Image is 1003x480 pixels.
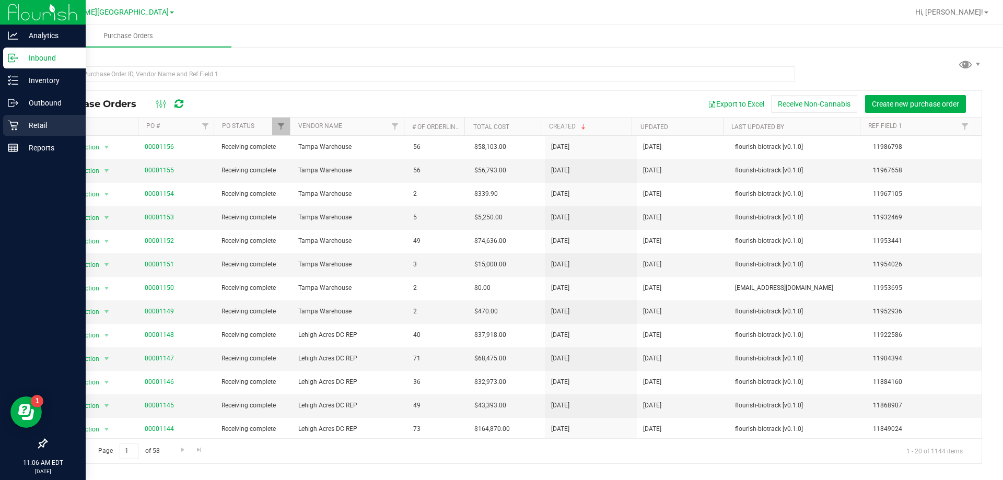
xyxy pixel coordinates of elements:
[873,377,975,387] span: 11884160
[145,378,174,385] a: 00001146
[221,236,286,246] span: Receiving complete
[89,31,167,41] span: Purchase Orders
[100,257,113,272] span: select
[72,210,100,225] span: Action
[192,443,207,457] a: Go to the last page
[731,123,784,131] a: Last Updated By
[474,166,506,175] span: $56,793.00
[72,234,100,249] span: Action
[221,424,286,434] span: Receiving complete
[298,189,401,199] span: Tampa Warehouse
[120,443,138,459] input: 1
[8,98,18,108] inline-svg: Outbound
[474,307,498,317] span: $470.00
[72,305,100,319] span: Action
[474,283,491,293] span: $0.00
[898,443,971,459] span: 1 - 20 of 1144 items
[54,123,134,131] div: Actions
[873,142,975,152] span: 11986798
[298,166,401,175] span: Tampa Warehouse
[100,281,113,296] span: select
[145,167,174,174] a: 00001155
[551,166,569,175] span: [DATE]
[873,307,975,317] span: 11952936
[18,97,81,109] p: Outbound
[735,166,860,175] span: flourish-biotrack [v0.1.0]
[643,377,661,387] span: [DATE]
[298,377,401,387] span: Lehigh Acres DC REP
[551,424,569,434] span: [DATE]
[873,401,975,411] span: 11868907
[551,330,569,340] span: [DATE]
[298,283,401,293] span: Tampa Warehouse
[72,352,100,366] span: Action
[25,25,231,47] a: Purchase Orders
[413,236,462,246] span: 49
[474,424,510,434] span: $164,870.00
[413,166,462,175] span: 56
[221,307,286,317] span: Receiving complete
[474,401,506,411] span: $43,393.00
[8,120,18,131] inline-svg: Retail
[413,424,462,434] span: 73
[298,354,401,364] span: Lehigh Acres DC REP
[72,187,100,202] span: Action
[551,189,569,199] span: [DATE]
[18,74,81,87] p: Inventory
[146,122,160,130] a: PO #
[413,189,462,199] span: 2
[474,377,506,387] span: $32,973.00
[735,260,860,270] span: flourish-biotrack [v0.1.0]
[100,187,113,202] span: select
[100,422,113,437] span: select
[46,66,795,82] input: Search Purchase Order ID, Vendor Name and Ref Field 1
[72,140,100,155] span: Action
[221,166,286,175] span: Receiving complete
[298,424,401,434] span: Lehigh Acres DC REP
[72,328,100,343] span: Action
[72,399,100,413] span: Action
[145,284,174,291] a: 00001150
[298,330,401,340] span: Lehigh Acres DC REP
[551,260,569,270] span: [DATE]
[865,95,966,113] button: Create new purchase order
[18,142,81,154] p: Reports
[298,213,401,223] span: Tampa Warehouse
[873,189,975,199] span: 11967105
[8,53,18,63] inline-svg: Inbound
[18,52,81,64] p: Inbound
[145,261,174,268] a: 00001151
[196,118,214,135] a: Filter
[413,260,462,270] span: 3
[735,377,860,387] span: flourish-biotrack [v0.1.0]
[5,458,81,467] p: 11:06 AM EDT
[100,399,113,413] span: select
[413,377,462,387] span: 36
[551,377,569,387] span: [DATE]
[145,402,174,409] a: 00001145
[551,213,569,223] span: [DATE]
[735,307,860,317] span: flourish-biotrack [v0.1.0]
[298,236,401,246] span: Tampa Warehouse
[735,213,860,223] span: flourish-biotrack [v0.1.0]
[72,257,100,272] span: Action
[413,283,462,293] span: 2
[72,375,100,390] span: Action
[272,118,289,135] a: Filter
[643,166,661,175] span: [DATE]
[701,95,771,113] button: Export to Excel
[100,234,113,249] span: select
[5,467,81,475] p: [DATE]
[145,190,174,197] a: 00001154
[298,142,401,152] span: Tampa Warehouse
[221,283,286,293] span: Receiving complete
[551,401,569,411] span: [DATE]
[100,352,113,366] span: select
[175,443,190,457] a: Go to the next page
[551,283,569,293] span: [DATE]
[474,330,506,340] span: $37,918.00
[72,281,100,296] span: Action
[873,354,975,364] span: 11904394
[873,213,975,223] span: 11932469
